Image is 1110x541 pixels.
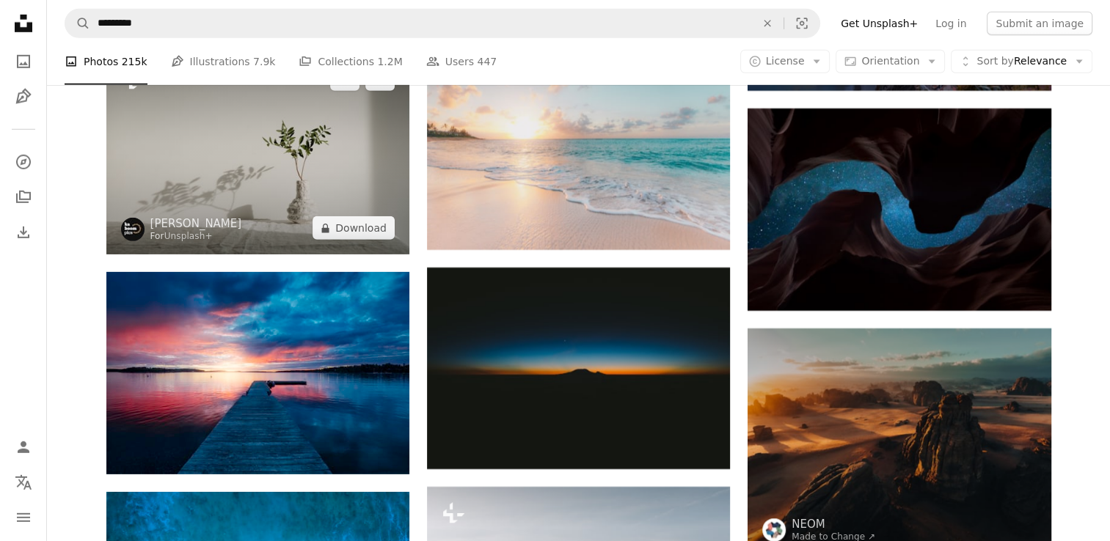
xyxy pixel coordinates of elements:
[253,54,275,70] span: 7.9k
[313,216,395,240] button: Download
[748,435,1051,448] a: an aerial view of a desert at sunset
[106,147,409,160] a: a vase with a plant in it on a table
[766,55,805,67] span: License
[9,82,38,111] a: Illustrations
[792,517,875,531] a: NEOM
[9,183,38,212] a: Collections
[832,12,927,35] a: Get Unsplash+
[427,48,730,249] img: seashore during golden hour
[9,147,38,177] a: Explore
[9,9,38,41] a: Home — Unsplash
[427,142,730,155] a: seashore during golden hour
[751,10,784,37] button: Clear
[377,54,402,70] span: 1.2M
[106,272,409,474] img: golden hour photography of docking pier on body of water
[121,218,145,241] img: Go to Karolina Grabowska's profile
[976,55,1013,67] span: Sort by
[427,361,730,375] a: silhouette of mountain
[171,38,276,85] a: Illustrations 7.9k
[740,50,830,73] button: License
[477,54,497,70] span: 447
[65,9,820,38] form: Find visuals sitewide
[106,53,409,254] img: a vase with a plant in it on a table
[9,47,38,76] a: Photos
[426,38,497,85] a: Users 447
[427,268,730,469] img: silhouette of mountain
[951,50,1092,73] button: Sort byRelevance
[748,108,1051,310] img: blue starry night
[987,12,1092,35] button: Submit an image
[9,468,38,497] button: Language
[748,202,1051,216] a: blue starry night
[164,231,213,241] a: Unsplash+
[927,12,975,35] a: Log in
[9,503,38,532] button: Menu
[65,10,90,37] button: Search Unsplash
[836,50,945,73] button: Orientation
[150,216,242,231] a: [PERSON_NAME]
[106,367,409,380] a: golden hour photography of docking pier on body of water
[784,10,819,37] button: Visual search
[9,433,38,462] a: Log in / Sign up
[150,231,242,243] div: For
[976,54,1067,69] span: Relevance
[299,38,402,85] a: Collections 1.2M
[861,55,919,67] span: Orientation
[9,218,38,247] a: Download History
